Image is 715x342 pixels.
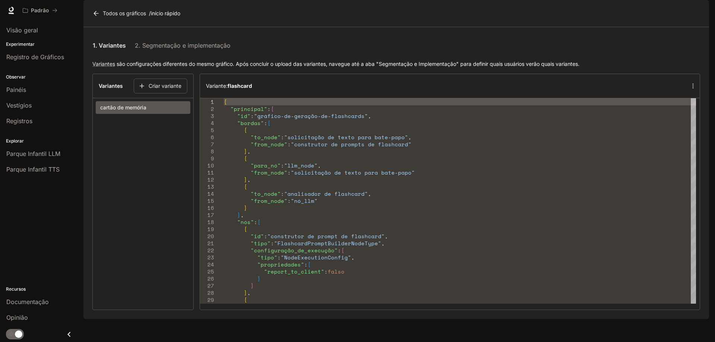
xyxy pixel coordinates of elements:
font: 2 [211,105,214,113]
font: 24 [207,261,214,268]
font: } [251,282,254,290]
font: { [341,246,344,254]
font: : [254,218,257,226]
font: cartão de memória [100,104,146,111]
font: 7 [211,140,214,148]
font: "configuração_de_execução" [251,246,338,254]
font: "NodeExecutionConfig" [281,253,351,261]
font: "id" [251,232,264,240]
font: 4 [211,119,214,127]
font: 28 [207,289,214,297]
font: "from_node" [251,140,287,148]
font: } [257,275,261,282]
font: "nó_llm" [291,197,318,205]
div: exemplo de guias de API de laboratório [92,36,700,54]
font: "to_node" [251,133,281,141]
font: { [244,225,247,233]
font: : [281,133,284,141]
font: "gráfico-de-geração-de-flashcards" [254,112,368,120]
font: : [324,268,328,275]
font: ] [237,211,241,219]
font: falso [328,268,344,275]
a: Todos os gráficos [91,6,149,21]
font: são configurações diferentes do mesmo gráfico. Após concluir o upload das variantes, navegue até ... [117,61,579,67]
font: "solicitação de texto para bate-papo" [267,303,391,311]
font: 1. Variantes [93,42,126,49]
font: { [271,105,274,113]
font: , [391,303,395,311]
font: 6 [211,133,214,141]
font: "construtor de prompt de flashcard" [267,232,385,240]
font: [ [267,119,271,127]
font: 22 [207,246,214,254]
font: "principal" [231,105,267,113]
a: Variantes [92,61,115,67]
font: 26 [207,275,214,282]
font: flashcard [228,83,252,89]
font: "id" [237,112,251,120]
font: Padrão [31,7,49,13]
font: 29 [207,296,214,304]
font: : [281,162,284,169]
font: Todos os gráficos [103,10,146,16]
font: 3 [211,112,214,120]
font: : [287,169,291,176]
font: início rápido [151,10,180,16]
font: "para_nó" [251,162,281,169]
font: "from_node" [251,197,287,205]
font: { [244,126,247,134]
font: Variantes [99,83,123,89]
font: : [287,197,291,205]
font: "solicitação de texto para bate-papo" [284,133,408,141]
font: / [149,10,151,16]
font: Criar variante [149,83,181,89]
font: 16 [207,204,214,212]
font: : [338,246,341,254]
font: [ [257,218,261,226]
font: 20 [207,232,214,240]
font: 1 [211,98,214,106]
font: { [244,296,247,304]
font: , [247,176,251,183]
font: : [304,261,308,268]
font: 12 [207,176,214,183]
font: : [264,232,267,240]
font: "propriedades" [257,261,304,268]
font: , [318,162,321,169]
font: , [351,253,355,261]
font: "llm_node" [284,162,318,169]
font: , [247,147,251,155]
font: , [385,232,388,240]
font: "tipo" [251,239,271,247]
font: 18 [207,218,214,226]
font: "analisador de flashcard" [284,190,368,198]
font: , [368,112,371,120]
button: Todos os espaços de trabalho [19,3,61,18]
font: "report_to_client" [264,268,324,275]
font: 10 [207,162,214,169]
font: , [368,190,371,198]
font: : [281,190,284,198]
font: 11 [207,169,214,176]
font: "to_node" [251,190,281,198]
font: : [271,239,274,247]
font: 19 [207,225,214,233]
font: 23 [207,253,214,261]
font: 15 [207,197,214,205]
font: { [224,98,227,106]
font: "FlashcardPromptBuilderNodeType" [274,239,381,247]
font: 14 [207,190,214,198]
font: 8 [211,147,214,155]
font: , [408,133,411,141]
font: "id" [251,303,264,311]
font: "tipo" [257,253,277,261]
font: { [244,183,247,191]
button: cartão de memória [96,101,190,114]
font: 25 [207,268,214,275]
font: } [244,176,247,183]
font: : [264,119,267,127]
font: : [267,105,271,113]
font: "from_node" [251,169,287,176]
font: { [308,261,311,268]
font: "construtor de prompts de flashcard" [291,140,411,148]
